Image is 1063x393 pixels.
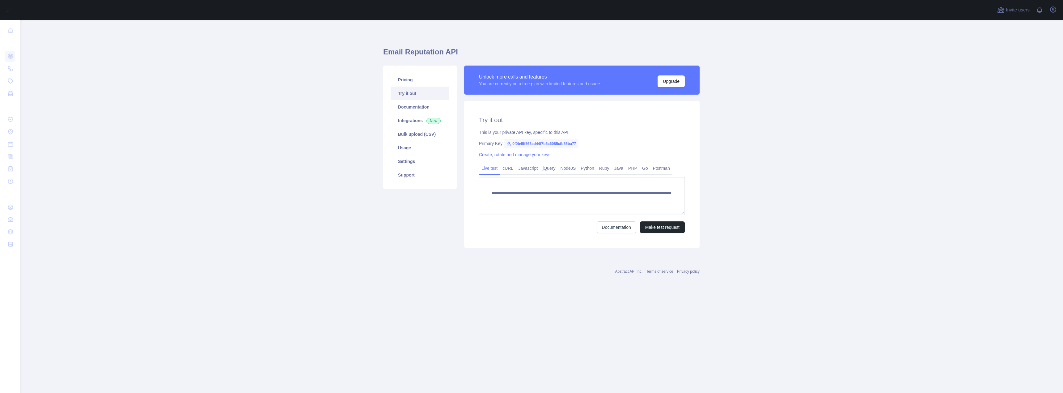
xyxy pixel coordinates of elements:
a: Usage [391,141,449,155]
h1: Email Reputation API [383,47,700,62]
button: Upgrade [658,75,685,87]
div: ... [5,188,15,200]
span: 0f0b45f563cd44f7b6c6085cfb55ba77 [504,139,578,148]
a: Go [640,163,650,173]
a: Settings [391,155,449,168]
a: Integrations New [391,114,449,127]
a: Documentation [391,100,449,114]
h2: Try it out [479,116,685,124]
a: Python [578,163,597,173]
a: jQuery [540,163,558,173]
div: ... [5,37,15,49]
a: NodeJS [558,163,578,173]
a: Try it out [391,87,449,100]
a: Ruby [597,163,612,173]
a: Live test [479,163,500,173]
a: Support [391,168,449,182]
div: ... [5,100,15,113]
a: Abstract API Inc. [615,269,643,274]
div: Primary Key: [479,140,685,147]
div: Unlock more calls and features [479,73,600,81]
span: Invite users [1006,6,1030,14]
a: Bulk upload (CSV) [391,127,449,141]
a: Postman [650,163,672,173]
a: cURL [500,163,516,173]
a: Documentation [597,221,636,233]
a: Pricing [391,73,449,87]
div: This is your private API key, specific to this API. [479,129,685,135]
a: Privacy policy [677,269,700,274]
a: PHP [626,163,640,173]
a: Terms of service [646,269,673,274]
a: Java [612,163,626,173]
span: New [426,118,441,124]
a: Javascript [516,163,540,173]
button: Make test request [640,221,685,233]
div: You are currently on a free plan with limited features and usage [479,81,600,87]
button: Invite users [996,5,1031,15]
a: Create, rotate and manage your keys [479,152,550,157]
